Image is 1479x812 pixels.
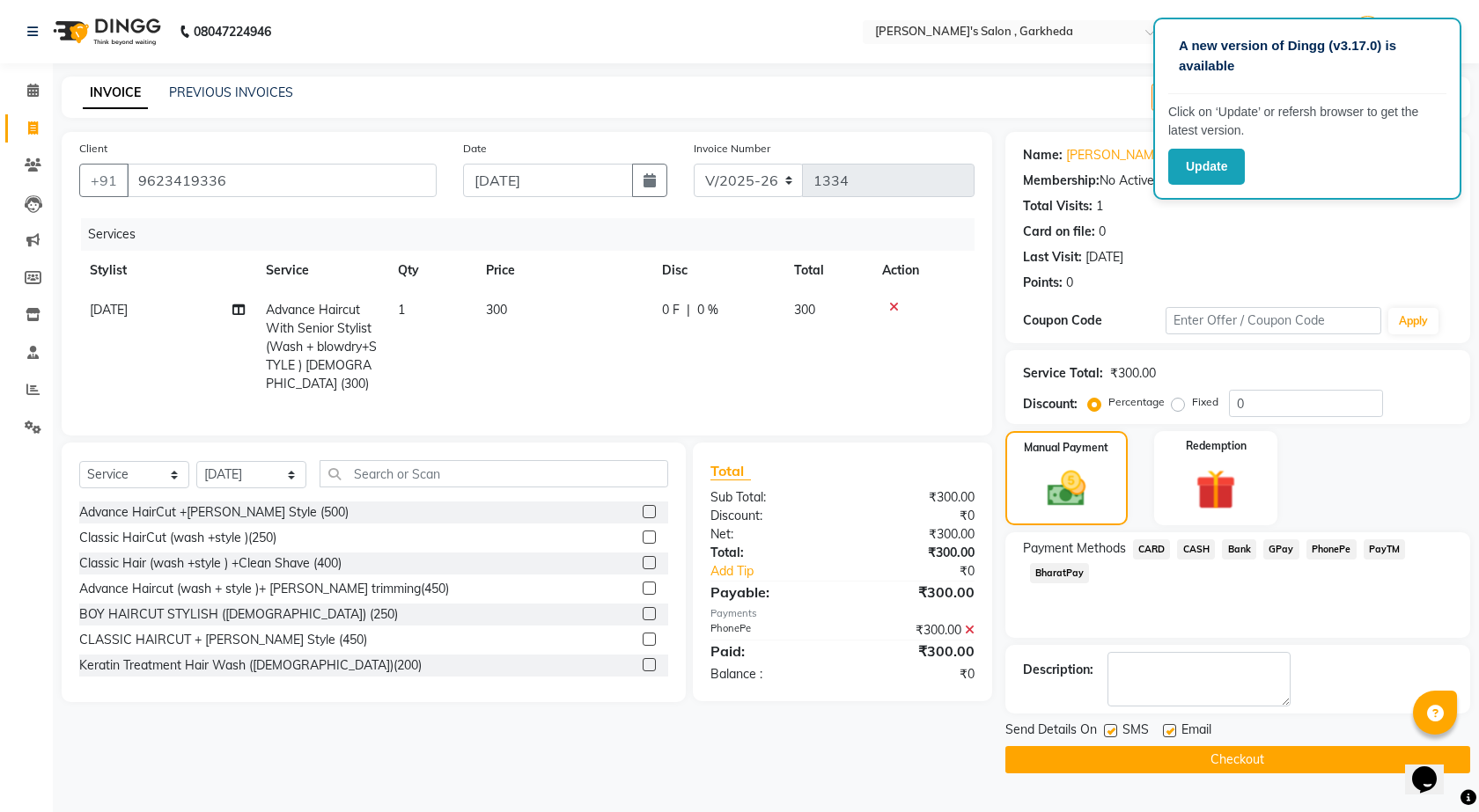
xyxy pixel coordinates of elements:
span: Bank [1222,539,1256,560]
th: Price [475,251,651,290]
span: GPay [1263,539,1299,560]
label: Fixed [1192,394,1218,410]
span: 300 [486,302,507,318]
span: PayTM [1364,539,1406,560]
span: Total [710,462,751,480]
div: Balance : [697,665,843,684]
span: CARD [1133,539,1171,560]
div: Advance HairCut +[PERSON_NAME] Style (500) [79,503,349,522]
div: PhonePe [697,621,843,640]
div: ₹300.00 [843,640,988,662]
div: Net: [697,525,843,544]
div: ₹300.00 [843,525,988,544]
div: Discount: [1023,395,1078,413]
span: 0 F [662,301,680,319]
div: CLASSIC HAIRCUT + [PERSON_NAME] Style (450) [79,631,367,649]
div: 0 [1066,274,1073,292]
th: Total [784,251,872,290]
span: [DATE] [90,302,128,318]
label: Percentage [1108,394,1165,410]
div: Coupon Code [1023,311,1166,330]
div: ₹0 [843,665,988,684]
div: ₹0 [866,562,987,581]
div: 1 [1096,197,1103,216]
div: ₹300.00 [1110,364,1156,383]
th: Disc [651,251,784,290]
img: manager [1352,16,1383,47]
div: Name: [1023,146,1063,165]
span: CASH [1177,539,1215,560]
div: [DATE] [1085,248,1123,267]
div: Service Total: [1023,364,1103,383]
span: Email [1181,721,1211,743]
th: Service [255,251,387,290]
iframe: chat widget [1405,742,1461,794]
a: PREVIOUS INVOICES [169,84,293,100]
div: BOY HAIRCUT STYLISH ([DEMOGRAPHIC_DATA]) (250) [79,605,398,624]
label: Invoice Number [694,141,770,157]
div: Card on file: [1023,223,1095,241]
a: [PERSON_NAME] 04 [1066,146,1182,165]
div: Last Visit: [1023,248,1082,267]
div: No Active Membership [1023,172,1453,190]
img: logo [45,7,166,56]
span: BharatPay [1030,563,1090,583]
input: Enter Offer / Coupon Code [1166,307,1380,334]
div: Description: [1023,661,1093,679]
p: Click on ‘Update’ or refersh browser to get the latest version. [1168,103,1446,140]
div: ₹300.00 [843,582,988,603]
span: Send Details On [1005,721,1097,743]
div: ₹300.00 [843,621,988,640]
div: Classic HairCut (wash +style )(250) [79,529,276,547]
div: Membership: [1023,172,1100,190]
button: +91 [79,164,129,197]
img: _gift.svg [1183,465,1249,515]
a: Add Tip [697,562,866,581]
span: 300 [794,302,815,318]
span: Payment Methods [1023,539,1126,558]
div: Payable: [697,582,843,603]
th: Stylist [79,251,255,290]
div: Points: [1023,274,1063,292]
div: Keratin Treatment Hair Wash ([DEMOGRAPHIC_DATA])(200) [79,656,422,675]
th: Qty [387,251,475,290]
div: Paid: [697,640,843,662]
img: _cash.svg [1035,466,1099,511]
div: Advance Haircut (wash + style )+ [PERSON_NAME] trimming(450) [79,580,449,598]
label: Client [79,141,107,157]
div: Discount: [697,507,843,525]
div: Total: [697,544,843,562]
label: Date [463,141,487,157]
div: Classic Hair (wash +style ) +Clean Shave (400) [79,554,342,573]
div: Payments [710,606,974,621]
div: Services [81,218,988,251]
span: Advance Haircut With Senior Stylist (Wash + blowdry+STYLE ) [DEMOGRAPHIC_DATA] (300) [266,302,377,391]
div: Total Visits: [1023,197,1093,216]
div: ₹300.00 [843,544,988,562]
span: SMS [1122,721,1149,743]
b: 08047224946 [194,7,271,56]
div: 0 [1099,223,1106,241]
th: Action [872,251,975,290]
label: Redemption [1186,438,1247,454]
button: Create New [1152,84,1253,111]
div: ₹0 [843,507,988,525]
button: Checkout [1005,746,1470,773]
div: ₹300.00 [843,488,988,507]
p: A new version of Dingg (v3.17.0) is available [1179,36,1436,76]
input: Search or Scan [320,460,668,487]
span: 1 [398,302,405,318]
span: PhonePe [1306,539,1357,560]
a: INVOICE [83,77,148,109]
span: | [687,301,690,319]
label: Manual Payment [1024,440,1108,456]
span: 0 % [697,301,718,319]
div: Sub Total: [697,488,843,507]
button: Update [1168,149,1245,185]
button: Apply [1388,308,1439,334]
input: Search by Name/Mobile/Email/Code [127,164,437,197]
